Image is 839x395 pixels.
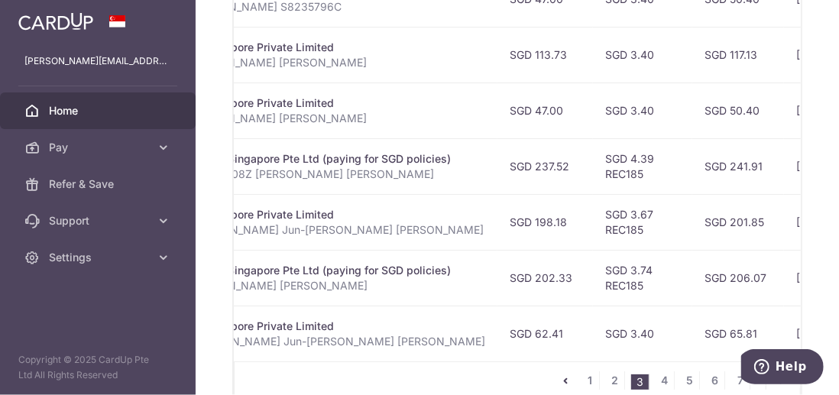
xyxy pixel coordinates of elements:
p: L544115558 [PERSON_NAME] [PERSON_NAME] [125,55,485,70]
span: Support [49,213,150,228]
span: Settings [49,250,150,265]
td: SGD 117.13 [692,27,784,83]
td: SGD 113.73 [497,27,593,83]
a: 1 [581,371,599,390]
a: 4 [656,371,674,390]
div: Insurance. AIA Singapore Private Limited [125,319,485,334]
li: 3 [631,374,649,390]
iframe: Opens a widget where you can find more information [741,349,824,387]
p: L542731905 [PERSON_NAME] Jun-[PERSON_NAME] [PERSON_NAME] [125,222,485,238]
td: SGD 47.00 [497,83,593,138]
div: Insurance. AIA Singapore Private Limited [125,207,485,222]
td: SGD 241.91 [692,138,784,194]
a: 2 [606,371,624,390]
span: Refer & Save [49,176,150,192]
p: 1491842716 [PERSON_NAME] [PERSON_NAME] [125,278,485,293]
div: Insurance. Manulife Singapore Pte Ltd (paying for SGD policies) [125,151,485,167]
div: Insurance. AIA Singapore Private Limited [125,40,485,55]
p: 1492037373 T1409408Z [PERSON_NAME] [PERSON_NAME] [125,167,485,182]
p: E241411733 [PERSON_NAME] [PERSON_NAME] [125,111,485,126]
td: SGD 202.33 [497,250,593,306]
td: SGD 62.41 [497,306,593,361]
a: 7 [731,371,750,390]
td: SGD 3.40 [593,83,692,138]
div: Insurance. AIA Singapore Private Limited [125,96,485,111]
td: SGD 206.07 [692,250,784,306]
div: Insurance. Manulife Singapore Pte Ltd (paying for SGD policies) [125,263,485,278]
span: Pay [49,140,150,155]
td: SGD 4.39 REC185 [593,138,692,194]
td: SGD 3.67 REC185 [593,194,692,250]
td: SGD 3.74 REC185 [593,250,692,306]
td: SGD 3.40 [593,27,692,83]
td: SGD 50.40 [692,83,784,138]
td: SGD 65.81 [692,306,784,361]
span: Home [49,103,150,118]
img: CardUp [18,12,93,31]
a: 6 [706,371,724,390]
p: E239766319 [PERSON_NAME] Jun-[PERSON_NAME] [PERSON_NAME] [125,334,485,349]
td: SGD 201.85 [692,194,784,250]
td: SGD 3.40 [593,306,692,361]
td: SGD 237.52 [497,138,593,194]
td: SGD 198.18 [497,194,593,250]
p: [PERSON_NAME][EMAIL_ADDRESS][DOMAIN_NAME] [24,53,171,69]
a: 5 [681,371,699,390]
